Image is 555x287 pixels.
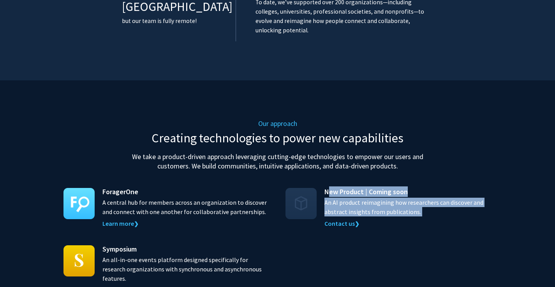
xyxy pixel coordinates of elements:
[122,152,433,171] h5: We take a product-driven approach leveraging cutting-edge technologies to empower our users and c...
[285,188,317,219] img: new_product_icon.png
[324,186,408,197] span: New Product | Coming soon
[102,255,270,283] p: An all-in-one events platform designed specifically for research organizations with synchronous a...
[355,220,359,227] span: ❯
[63,245,95,276] img: symposium_product_icon.png
[122,131,433,145] h2: Creating technologies to power new capabilities
[102,244,137,254] span: Symposium
[324,198,492,216] p: An AI product reimagining how researchers can discover and abstract insights from publications.
[134,220,139,227] span: ❯
[102,220,139,227] a: Opens in a new tab
[102,186,138,197] span: ForagerOne
[122,119,433,128] h5: Our approach
[6,252,33,281] iframe: Chat
[102,198,270,216] p: A central hub for members across an organization to discover and connect with one another for col...
[324,220,359,227] a: Opens in a new tab
[63,188,95,219] img: foragerone_product_icon.png
[122,17,197,25] span: but our team is fully remote!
